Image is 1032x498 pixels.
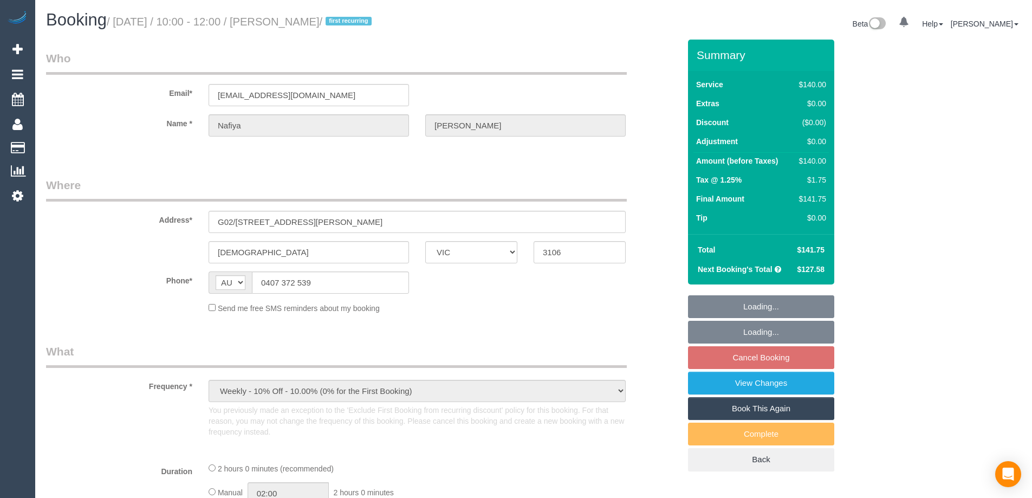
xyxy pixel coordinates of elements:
[795,136,826,147] div: $0.00
[218,488,243,497] span: Manual
[795,193,826,204] div: $141.75
[696,79,723,90] label: Service
[951,20,1018,28] a: [PERSON_NAME]
[995,461,1021,487] div: Open Intercom Messenger
[38,211,200,225] label: Address*
[797,245,825,254] span: $141.75
[696,136,738,147] label: Adjustment
[698,245,715,254] strong: Total
[795,117,826,128] div: ($0.00)
[688,397,834,420] a: Book This Again
[688,372,834,394] a: View Changes
[795,174,826,185] div: $1.75
[795,156,826,166] div: $140.00
[209,114,409,137] input: First Name*
[7,11,28,26] img: Automaid Logo
[38,271,200,286] label: Phone*
[38,84,200,99] label: Email*
[209,405,626,437] p: You previously made an exception to the 'Exclude First Booking from recurring discount' policy fo...
[209,241,409,263] input: Suburb*
[696,98,719,109] label: Extras
[425,114,626,137] input: Last Name*
[696,117,729,128] label: Discount
[696,212,708,223] label: Tip
[868,17,886,31] img: New interface
[697,49,829,61] h3: Summary
[795,79,826,90] div: $140.00
[46,50,627,75] legend: Who
[107,16,375,28] small: / [DATE] / 10:00 - 12:00 / [PERSON_NAME]
[853,20,886,28] a: Beta
[38,462,200,477] label: Duration
[698,265,773,274] strong: Next Booking's Total
[795,212,826,223] div: $0.00
[534,241,626,263] input: Post Code*
[46,10,107,29] span: Booking
[218,304,380,313] span: Send me free SMS reminders about my booking
[320,16,375,28] span: /
[696,156,778,166] label: Amount (before Taxes)
[688,448,834,471] a: Back
[334,488,394,497] span: 2 hours 0 minutes
[38,377,200,392] label: Frequency *
[252,271,409,294] input: Phone*
[46,344,627,368] legend: What
[209,84,409,106] input: Email*
[922,20,943,28] a: Help
[38,114,200,129] label: Name *
[795,98,826,109] div: $0.00
[46,177,627,202] legend: Where
[218,464,334,473] span: 2 hours 0 minutes (recommended)
[797,265,825,274] span: $127.58
[326,17,372,25] span: first recurring
[696,193,744,204] label: Final Amount
[696,174,742,185] label: Tax @ 1.25%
